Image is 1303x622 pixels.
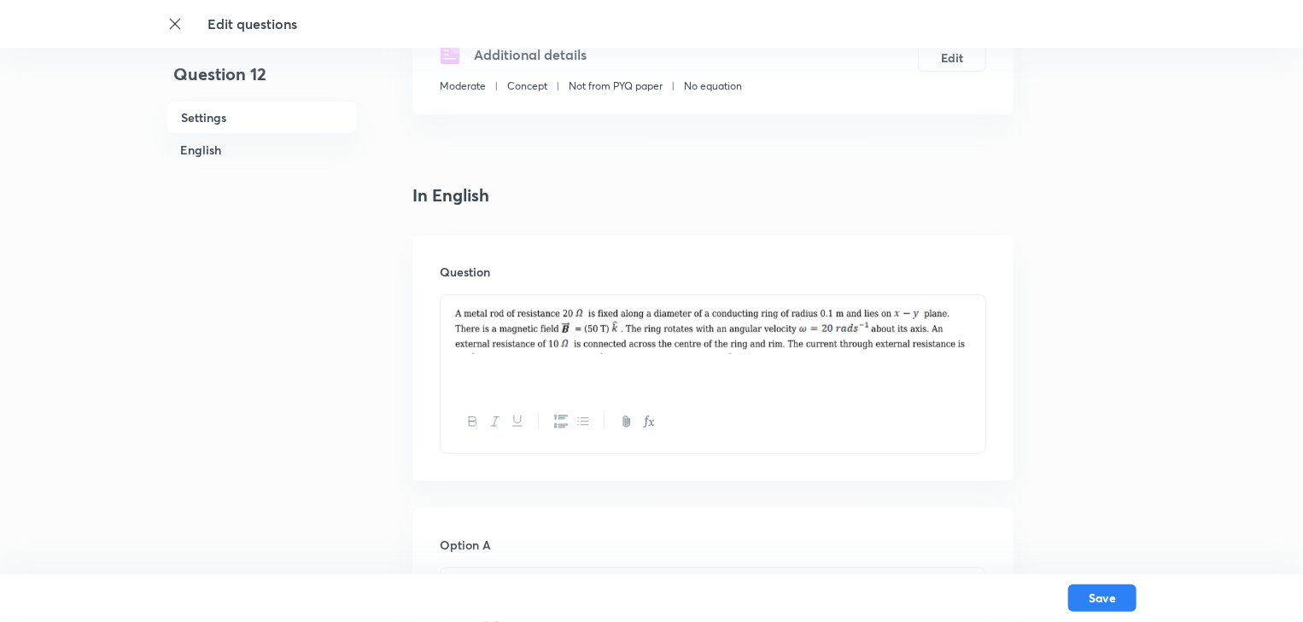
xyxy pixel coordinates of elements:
img: 31-08-25-06:15:44-AM [453,305,973,354]
h6: Settings [167,101,358,134]
h6: Question [440,263,986,281]
p: Moderate [440,78,486,94]
h5: Additional details [474,44,587,65]
p: Not from PYQ paper [569,78,663,94]
p: Concept [507,78,547,94]
img: questionDetails.svg [440,44,460,65]
h4: In English [412,183,1014,208]
h6: English [167,134,358,166]
h6: Option A [440,536,986,554]
button: Save [1068,584,1136,612]
button: Edit [918,44,986,72]
h4: Question 12 [167,61,358,101]
p: No equation [684,78,742,94]
span: Edit questions [207,15,297,32]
